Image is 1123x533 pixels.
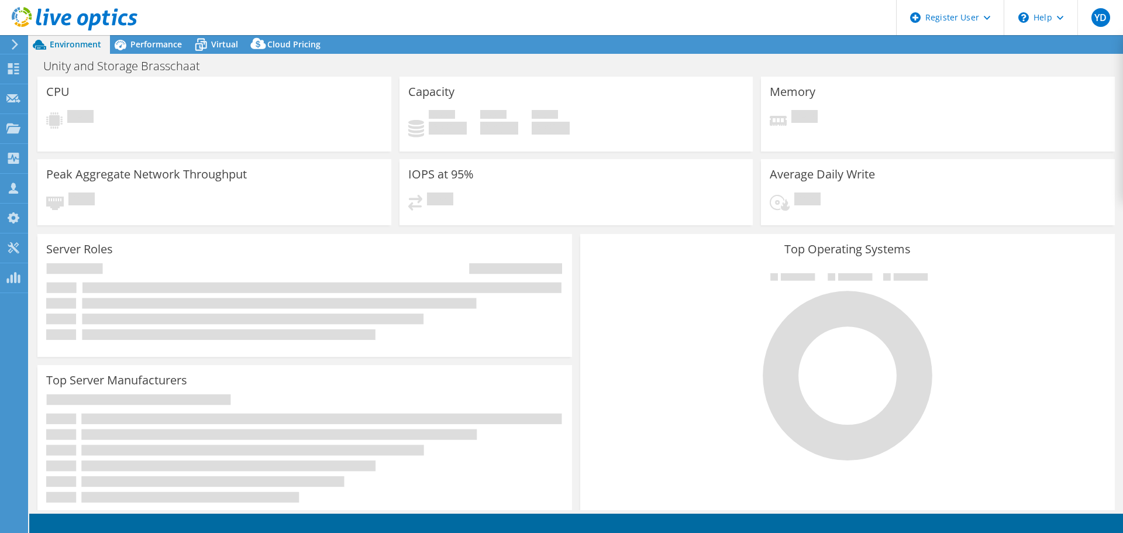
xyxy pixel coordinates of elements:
[791,110,818,126] span: Pending
[46,374,187,387] h3: Top Server Manufacturers
[68,192,95,208] span: Pending
[46,85,70,98] h3: CPU
[408,168,474,181] h3: IOPS at 95%
[429,110,455,122] span: Used
[211,39,238,50] span: Virtual
[770,168,875,181] h3: Average Daily Write
[794,192,821,208] span: Pending
[532,122,570,135] h4: 0 GiB
[67,110,94,126] span: Pending
[532,110,558,122] span: Total
[38,60,218,73] h1: Unity and Storage Brasschaat
[46,168,247,181] h3: Peak Aggregate Network Throughput
[50,39,101,50] span: Environment
[1091,8,1110,27] span: YD
[480,122,518,135] h4: 0 GiB
[427,192,453,208] span: Pending
[408,85,454,98] h3: Capacity
[770,85,815,98] h3: Memory
[429,122,467,135] h4: 0 GiB
[1018,12,1029,23] svg: \n
[130,39,182,50] span: Performance
[46,243,113,256] h3: Server Roles
[267,39,321,50] span: Cloud Pricing
[589,243,1106,256] h3: Top Operating Systems
[480,110,507,122] span: Free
